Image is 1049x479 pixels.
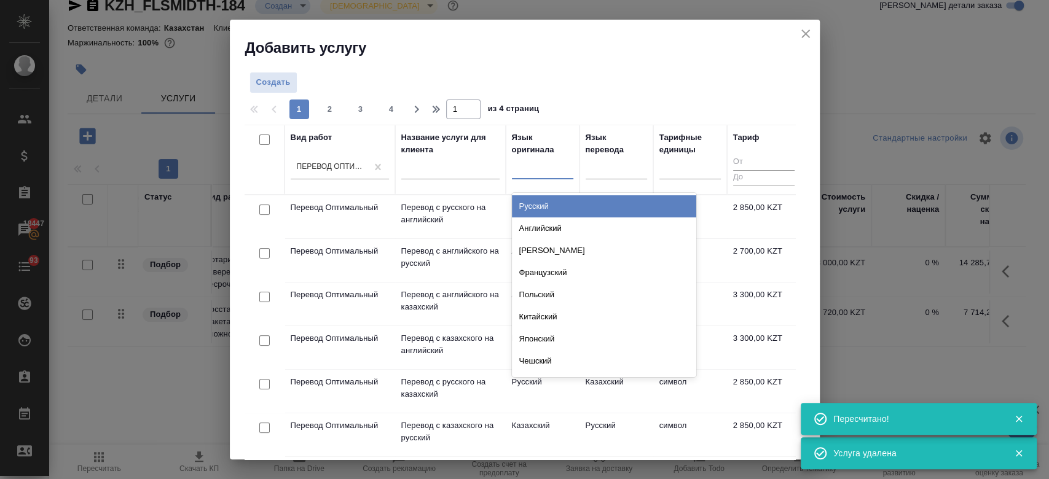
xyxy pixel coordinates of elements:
[833,447,996,459] div: Услуга удалена
[833,413,996,425] div: Пересчитано!
[297,162,368,173] div: Перевод Оптимальный
[512,217,696,240] div: Английский
[245,38,820,58] h2: Добавить услугу
[506,239,580,282] td: Английский
[401,289,500,313] p: Перевод с английского на казахский
[727,370,801,413] td: 2 850,00 KZT
[401,332,500,357] p: Перевод с казахского на английский
[506,370,580,413] td: Русский
[727,282,801,325] td: 3 300,00 KZT
[512,328,696,350] div: Японский
[291,131,332,144] div: Вид работ
[401,201,500,226] p: Перевод с русского на английский
[488,101,540,119] span: из 4 страниц
[727,413,801,456] td: 2 850,00 KZT
[506,282,580,325] td: Английский
[291,289,389,301] p: Перевод Оптимальный
[512,240,696,262] div: [PERSON_NAME]
[796,25,815,43] button: close
[512,306,696,328] div: Китайский
[586,131,647,156] div: Язык перевода
[512,350,696,372] div: Чешский
[291,332,389,345] p: Перевод Оптимальный
[512,195,696,217] div: Русский
[659,131,721,156] div: Тарифные единицы
[580,413,653,456] td: Русский
[512,131,573,156] div: Язык оригинала
[256,76,291,90] span: Создать
[653,370,727,413] td: символ
[653,413,727,456] td: символ
[506,195,580,238] td: Русский
[249,72,297,93] button: Создать
[291,376,389,388] p: Перевод Оптимальный
[320,99,340,119] button: 2
[401,131,500,156] div: Название услуги для клиента
[733,155,795,170] input: От
[1006,448,1031,459] button: Закрыть
[512,372,696,394] div: Сербский
[512,284,696,306] div: Польский
[351,103,371,115] span: 3
[320,103,340,115] span: 2
[291,201,389,214] p: Перевод Оптимальный
[727,239,801,282] td: 2 700,00 KZT
[733,169,795,185] input: До
[401,245,500,270] p: Перевод с английского на русский
[291,419,389,432] p: Перевод Оптимальный
[401,376,500,400] p: Перевод с русского на казахский
[580,370,653,413] td: Казахский
[401,419,500,444] p: Перевод с казахского на русский
[351,99,371,119] button: 3
[733,131,760,144] div: Тариф
[727,195,801,238] td: 2 850,00 KZT
[727,326,801,369] td: 3 300,00 KZT
[382,103,401,115] span: 4
[506,326,580,369] td: Казахский
[382,99,401,119] button: 4
[512,262,696,284] div: Французский
[506,413,580,456] td: Казахский
[291,245,389,257] p: Перевод Оптимальный
[1006,413,1031,424] button: Закрыть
